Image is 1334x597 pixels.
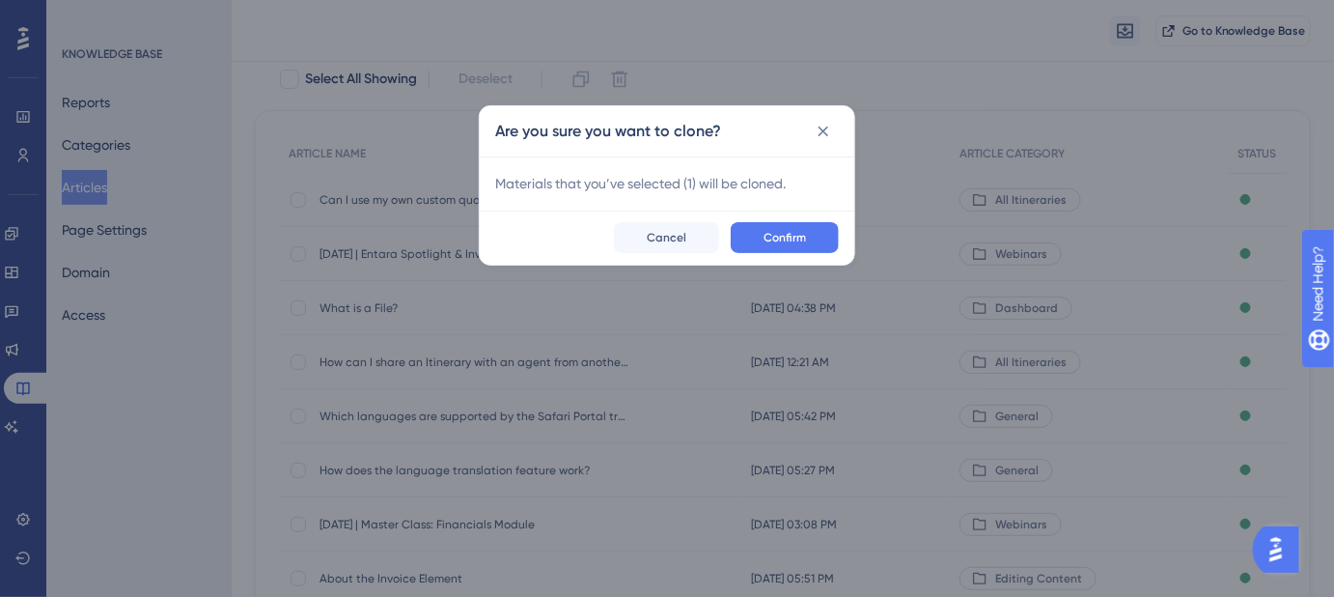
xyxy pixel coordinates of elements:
[45,5,121,28] span: Need Help?
[647,230,686,245] span: Cancel
[764,230,806,245] span: Confirm
[495,120,721,143] h2: Are you sure you want to clone?
[495,172,839,195] span: Materials that you’ve selected ( 1 ) will be cloned.
[1253,521,1311,579] iframe: UserGuiding AI Assistant Launcher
